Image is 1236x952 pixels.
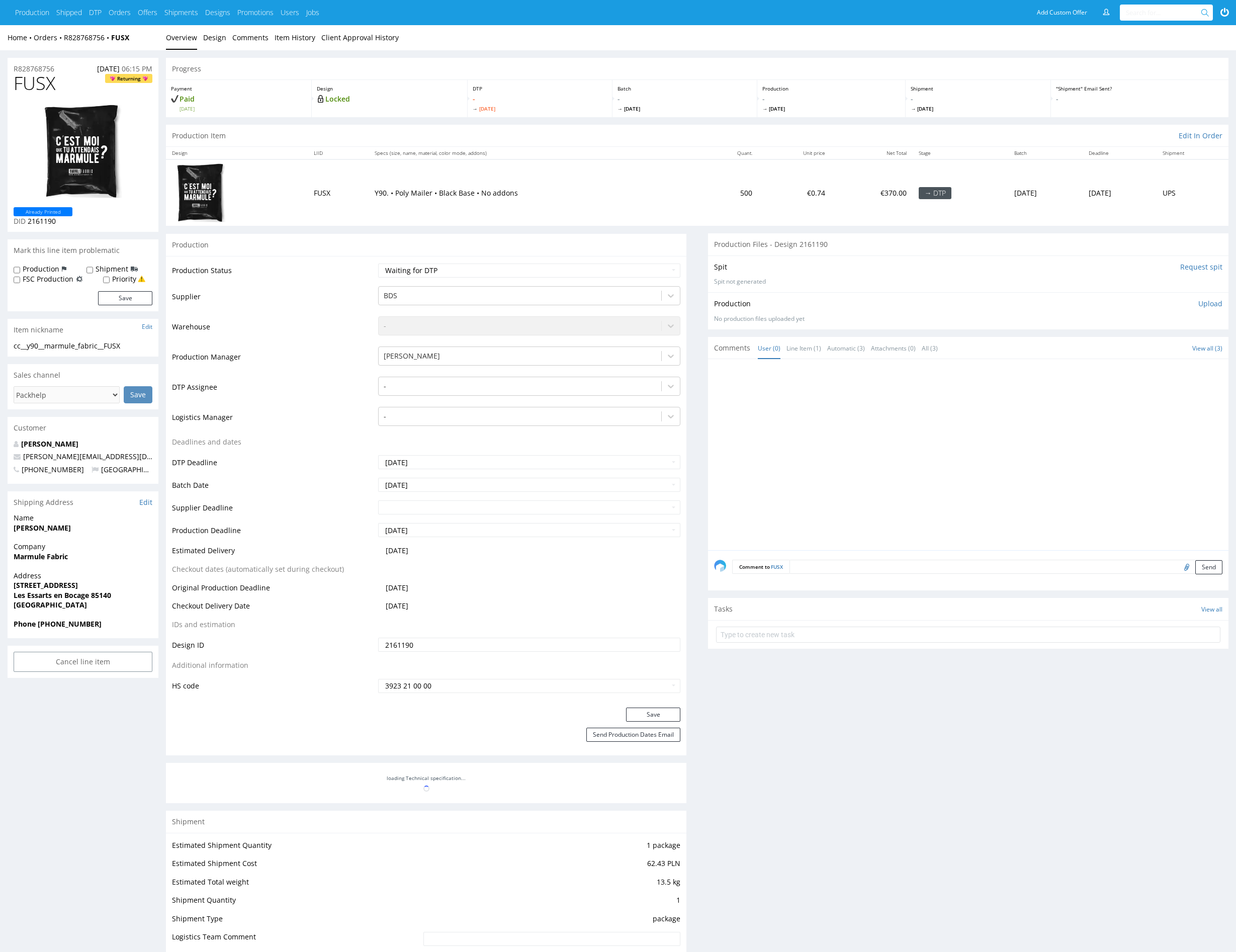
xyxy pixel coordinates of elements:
td: Production Manager [172,345,376,376]
a: All (3) [922,337,938,359]
td: [DATE] [1008,159,1082,226]
p: Spit not generated [714,278,1222,286]
p: Spit [714,262,727,272]
span: [DATE] [911,105,1045,112]
span: [DATE] [762,105,900,112]
span: Already Printed [17,207,70,216]
a: Comments [232,25,269,50]
div: Shipping Address [8,491,158,513]
button: Save [98,291,152,305]
th: Unit price [758,147,831,159]
strong: [STREET_ADDRESS] [14,580,78,590]
td: Supplier Deadline [172,499,376,522]
span: [DATE] [617,105,752,112]
input: Type to create new task [716,627,1220,643]
p: Paid [171,94,306,112]
td: 500 [700,159,758,226]
td: Additional information [172,659,376,678]
p: DTP [473,85,607,92]
td: DTP Deadline [172,454,376,477]
td: UPS [1157,159,1228,226]
div: Customer [8,417,158,439]
button: Send Production Dates Email [586,728,680,742]
img: share_image_120x120.png [714,560,726,572]
span: 2161190 [28,216,56,226]
p: - [1056,94,1223,104]
p: - [473,94,607,112]
strong: FUSX [111,33,129,42]
img: icon-production-flag.svg [62,264,66,274]
span: [DATE] [473,105,607,112]
strong: [PERSON_NAME] [14,523,71,533]
td: Checkout Delivery Date [172,600,376,619]
button: Save [626,708,680,722]
span: Returning [108,74,150,83]
div: Production Files - Design 2161190 [708,233,1228,255]
strong: Marmule Fabric [14,552,68,561]
div: Production [166,233,686,256]
th: Design [166,147,308,159]
div: Sales channel [8,364,158,386]
a: Shipped [56,8,82,18]
td: 62.43 PLN [421,857,681,876]
td: Warehouse [172,315,376,345]
div: Item nickname [8,319,158,341]
a: FUSX [771,563,783,570]
a: Production [15,8,49,18]
span: [GEOGRAPHIC_DATA] [92,465,171,474]
strong: [GEOGRAPHIC_DATA] [14,600,87,610]
span: Name [14,513,152,523]
strong: Phone [PHONE_NUMBER] [14,619,102,629]
span: [DATE] [386,583,408,592]
p: Shipment [911,85,1045,92]
a: Orders [34,33,64,42]
p: Design [317,85,462,92]
p: - [911,94,1045,112]
td: [DATE] [1083,159,1157,226]
a: Orders [109,8,131,18]
a: Design [203,25,226,50]
td: package [421,913,681,931]
td: Estimated Total weight [172,876,421,895]
div: → DTP [919,187,951,199]
a: Home [8,33,34,42]
span: [DATE] [97,64,120,73]
td: Checkout dates (automatically set during checkout) [172,563,376,582]
span: [DATE] [386,546,408,555]
a: Item History [275,25,315,50]
td: €0.74 [758,159,831,226]
span: 06:15 PM [122,64,152,73]
span: Address [14,571,152,581]
button: Send [1195,560,1222,574]
td: Shipment Type [172,913,421,931]
div: cc__y90__marmule_fabric__FUSX [14,341,152,351]
td: Shipment Quantity [172,894,421,913]
a: R828768756 [14,64,54,74]
p: Upload [1198,299,1222,309]
td: Batch Date [172,477,376,499]
p: Production [714,299,751,309]
a: [PERSON_NAME] [21,439,78,449]
img: version_two_editor_design [43,104,123,199]
th: Net Total [831,147,913,159]
a: Automatic (3) [827,337,865,359]
th: Quant. [700,147,758,159]
a: DTP [89,8,102,18]
td: 13.5 kg [421,876,681,895]
td: Estimated Delivery [172,545,376,563]
span: Comments [714,343,750,353]
p: Batch [617,85,752,92]
td: 1 package [421,839,681,858]
td: Production Status [172,263,376,285]
label: Production [23,264,59,274]
td: IDs and estimation [172,619,376,637]
a: Jobs [306,8,319,18]
span: [DATE] [180,105,306,112]
td: Estimated Shipment Quantity [172,839,421,858]
span: FUSX [14,73,55,94]
td: Production Deadline [172,522,376,545]
img: icon-fsc-production-flag.svg [76,274,83,284]
a: Promotions [237,8,274,18]
td: HS code [172,678,376,694]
